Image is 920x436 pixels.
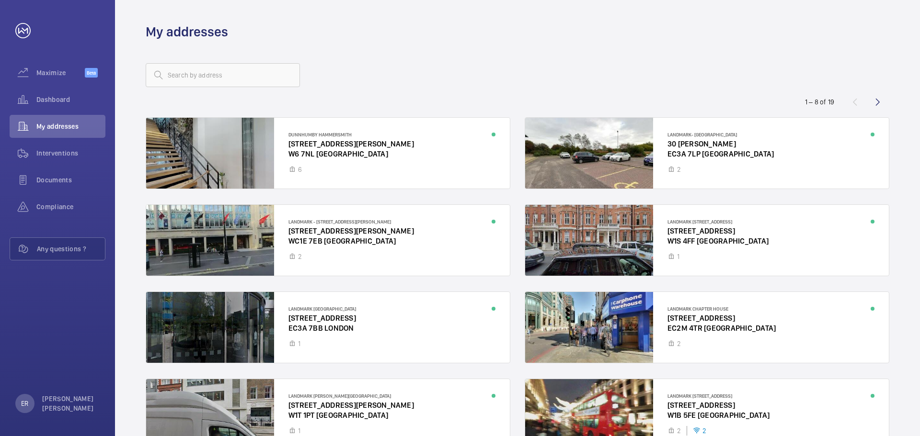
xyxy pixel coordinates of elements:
h1: My addresses [146,23,228,41]
p: ER [21,399,28,408]
span: Maximize [36,68,85,78]
span: Beta [85,68,98,78]
span: Dashboard [36,95,105,104]
span: Any questions ? [37,244,105,254]
div: 1 – 8 of 19 [805,97,834,107]
span: Compliance [36,202,105,212]
input: Search by address [146,63,300,87]
p: [PERSON_NAME] [PERSON_NAME] [42,394,100,413]
span: Documents [36,175,105,185]
span: My addresses [36,122,105,131]
span: Interventions [36,148,105,158]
